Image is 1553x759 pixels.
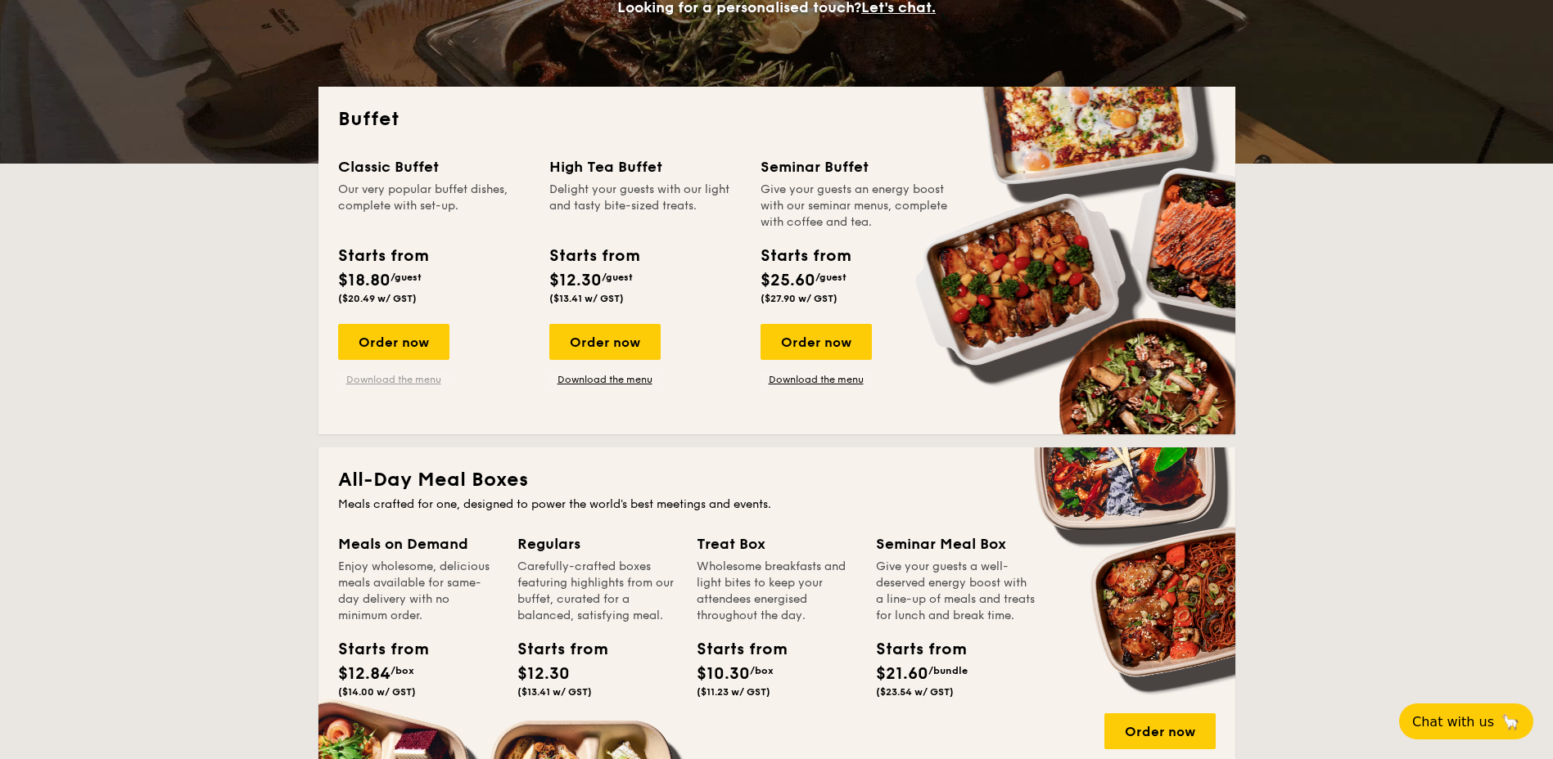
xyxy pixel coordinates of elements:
span: Chat with us [1412,714,1494,730]
a: Download the menu [761,373,872,386]
div: Starts from [697,637,770,662]
div: Order now [549,324,661,360]
div: Starts from [338,637,412,662]
span: $12.30 [549,271,602,290]
div: Enjoy wholesome, delicious meals available for same-day delivery with no minimum order. [338,559,498,624]
span: ($14.00 w/ GST) [338,686,416,698]
div: Meals on Demand [338,532,498,555]
span: 🦙 [1501,712,1520,731]
div: Classic Buffet [338,155,530,178]
button: Chat with us🦙 [1399,703,1533,739]
div: Wholesome breakfasts and light bites to keep your attendees energised throughout the day. [697,559,856,624]
span: $10.30 [697,664,750,684]
span: ($13.41 w/ GST) [549,293,624,304]
span: /guest [602,272,633,283]
div: Starts from [549,244,639,268]
div: Seminar Meal Box [876,532,1036,555]
span: $12.84 [338,664,391,684]
div: Starts from [517,637,591,662]
a: Download the menu [549,373,661,386]
div: Our very popular buffet dishes, complete with set-up. [338,182,530,231]
div: Give your guests a well-deserved energy boost with a line-up of meals and treats for lunch and br... [876,559,1036,624]
span: $21.60 [876,664,928,684]
span: ($11.23 w/ GST) [697,686,770,698]
div: Delight your guests with our light and tasty bite-sized treats. [549,182,741,231]
span: /guest [391,272,422,283]
span: ($13.41 w/ GST) [517,686,592,698]
div: Starts from [761,244,850,268]
span: $25.60 [761,271,815,290]
span: /box [750,665,774,676]
div: Starts from [876,637,950,662]
div: Meals crafted for one, designed to power the world's best meetings and events. [338,496,1216,513]
span: $12.30 [517,664,570,684]
h2: All-Day Meal Boxes [338,467,1216,493]
div: Starts from [338,244,427,268]
div: Treat Box [697,532,856,555]
span: ($23.54 w/ GST) [876,686,954,698]
div: Regulars [517,532,677,555]
div: Order now [761,324,872,360]
span: /box [391,665,414,676]
div: Order now [338,324,449,360]
div: Carefully-crafted boxes featuring highlights from our buffet, curated for a balanced, satisfying ... [517,559,677,624]
span: $18.80 [338,271,391,290]
span: /bundle [928,665,968,676]
span: ($27.90 w/ GST) [761,293,837,304]
div: High Tea Buffet [549,155,741,178]
span: /guest [815,272,846,283]
div: Order now [1104,713,1216,749]
div: Seminar Buffet [761,155,952,178]
div: Give your guests an energy boost with our seminar menus, complete with coffee and tea. [761,182,952,231]
a: Download the menu [338,373,449,386]
span: ($20.49 w/ GST) [338,293,417,304]
h2: Buffet [338,106,1216,132]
